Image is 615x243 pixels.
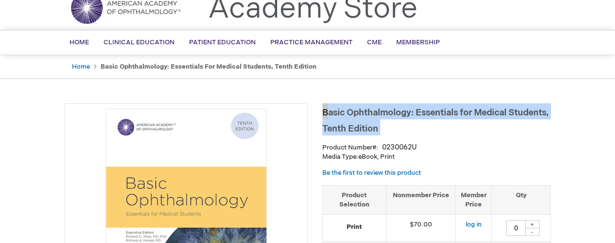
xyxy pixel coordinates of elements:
[189,38,256,46] span: Patient Education
[323,185,387,214] th: Product Selection
[465,221,481,228] a: log in
[382,143,417,152] div: 0230062U
[456,185,492,214] th: Member Price
[322,169,421,177] a: Be the first to review this product
[386,215,456,242] td: $70.00
[328,223,381,232] strong: Print
[396,38,440,46] span: Membership
[386,185,456,214] th: Nonmember Price
[101,63,316,71] strong: Basic Ophthalmology: Essentials for Medical Students, Tenth Edition
[104,38,175,46] span: Clinical Education
[506,220,526,236] input: Qty
[322,108,549,134] span: Basic Ophthalmology: Essentials for Medical Students, Tenth Edition
[70,38,89,46] span: Home
[492,185,550,214] th: Qty
[322,144,378,151] strong: Product Number
[322,153,358,161] strong: Media Type:
[525,228,540,236] div: -
[72,63,90,71] a: Home
[270,38,352,46] span: Practice Management
[367,38,382,46] span: CME
[525,220,540,228] div: +
[322,152,551,162] p: eBook, Print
